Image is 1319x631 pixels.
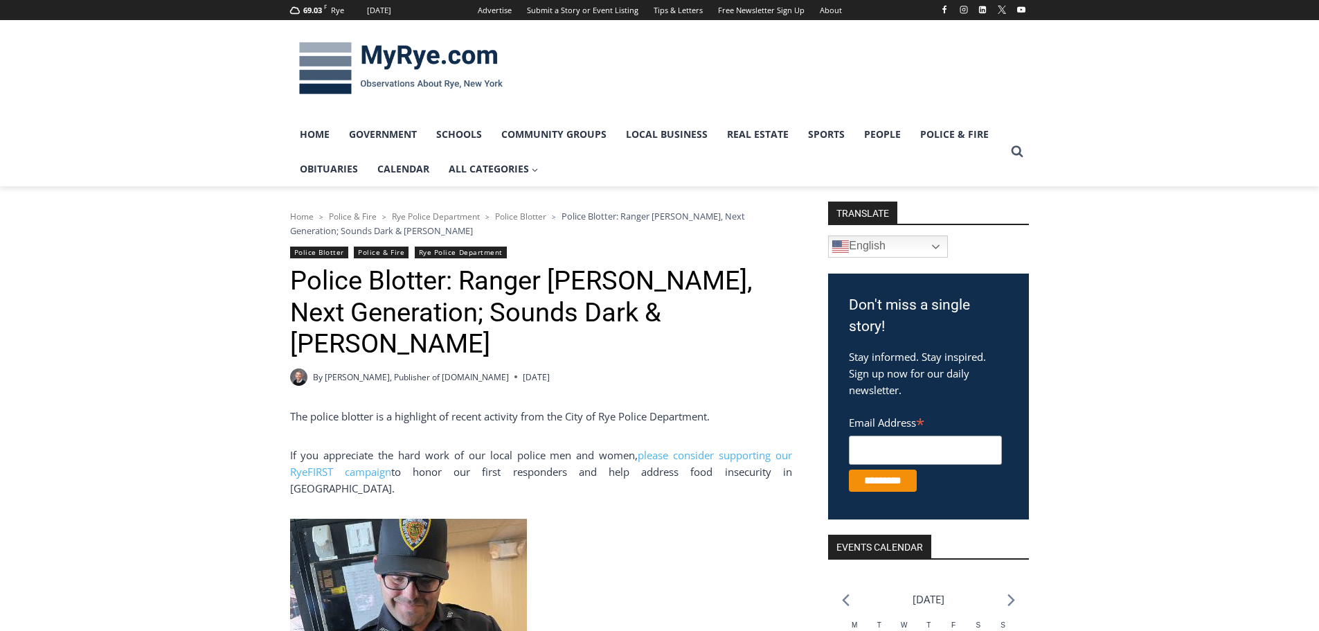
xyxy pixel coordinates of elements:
a: Police & Fire [910,117,998,152]
p: If you appreciate the hard work of our local police men and women, to honor our first responders ... [290,447,792,497]
span: > [319,212,323,222]
span: S [976,621,980,629]
h1: Police Blotter: Ranger [PERSON_NAME], Next Generation; Sounds Dark & [PERSON_NAME] [290,265,792,360]
a: YouTube [1013,1,1030,18]
li: [DATE] [913,590,944,609]
a: X [994,1,1010,18]
a: Home [290,117,339,152]
a: Obituaries [290,152,368,186]
h2: Events Calendar [828,535,931,558]
span: S [1001,621,1005,629]
a: Local Business [616,117,717,152]
div: Rye [331,4,344,17]
p: Stay informed. Stay inspired. Sign up now for our daily newsletter. [849,348,1008,398]
strong: TRANSLATE [828,202,897,224]
p: The police blotter is a highlight of recent activity from the City of Rye Police Department. [290,408,792,425]
time: [DATE] [523,371,550,384]
a: Author image [290,368,307,386]
a: Calendar [368,152,439,186]
a: Schools [427,117,492,152]
button: View Search Form [1005,139,1030,164]
span: Police Blotter: Ranger [PERSON_NAME], Next Generation; Sounds Dark & [PERSON_NAME] [290,210,745,236]
a: All Categories [439,152,548,186]
nav: Primary Navigation [290,117,1005,187]
span: All Categories [449,161,539,177]
img: MyRye.com [290,33,512,105]
a: Police & Fire [329,211,377,222]
a: Sports [798,117,854,152]
a: Home [290,211,314,222]
a: Rye Police Department [392,211,480,222]
span: F [951,621,955,629]
span: > [382,212,386,222]
a: Community Groups [492,117,616,152]
a: please consider supporting our RyeFIRST campaign [290,448,792,479]
a: Rye Police Department [415,247,507,258]
a: Police Blotter [495,211,546,222]
a: Police & Fire [354,247,409,258]
a: Instagram [955,1,972,18]
a: [PERSON_NAME], Publisher of [DOMAIN_NAME] [325,371,509,383]
a: Real Estate [717,117,798,152]
span: > [485,212,490,222]
label: Email Address [849,409,1002,434]
a: Police Blotter [290,247,348,258]
a: Government [339,117,427,152]
a: Linkedin [974,1,991,18]
nav: Breadcrumbs [290,209,792,238]
a: Next month [1007,594,1015,607]
a: English [828,235,948,258]
img: en [832,238,849,255]
span: F [324,3,327,10]
a: Previous month [842,594,850,607]
span: By [313,371,323,384]
span: W [901,621,907,629]
a: Facebook [936,1,953,18]
span: M [852,621,857,629]
span: 69.03 [303,5,322,15]
span: T [926,621,931,629]
h3: Don't miss a single story! [849,294,1008,338]
a: People [854,117,910,152]
div: [DATE] [367,4,391,17]
span: > [552,212,556,222]
span: T [877,621,881,629]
